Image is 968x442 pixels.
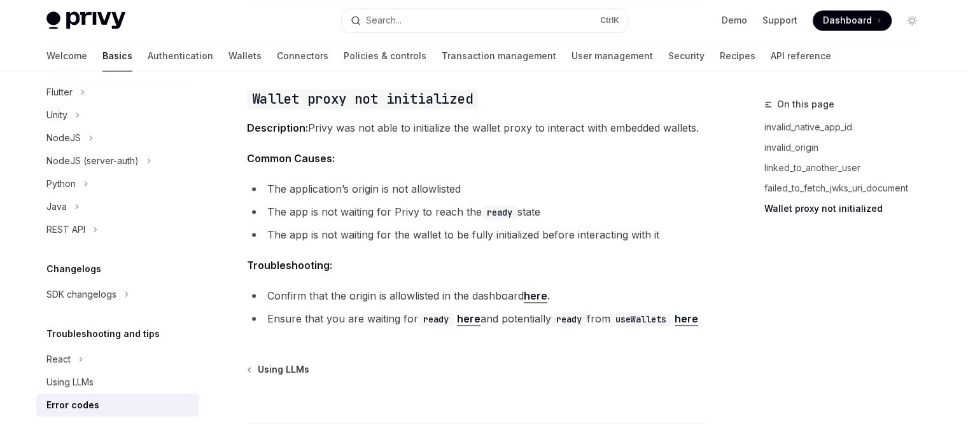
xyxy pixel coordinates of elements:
[46,287,116,302] div: SDK changelogs
[247,180,706,198] li: The application’s origin is not allowlisted
[247,119,706,137] span: Privy was not able to initialize the wallet proxy to interact with embedded wallets.
[46,199,67,214] div: Java
[36,127,199,149] button: NodeJS
[777,97,834,112] span: On this page
[722,14,747,27] a: Demo
[247,287,706,305] li: Confirm that the origin is allowlisted in the dashboard .
[46,130,81,146] div: NodeJS
[46,85,73,100] div: Flutter
[258,363,309,376] span: Using LLMs
[482,205,517,219] code: ready
[148,41,213,71] a: Authentication
[366,13,402,28] div: Search...
[228,41,262,71] a: Wallets
[247,259,332,272] strong: Troubleshooting:
[764,117,932,137] a: invalid_native_app_id
[46,153,139,169] div: NodeJS (server-auth)
[764,137,932,158] a: invalid_origin
[418,312,454,326] code: ready
[46,261,101,277] h5: Changelogs
[247,203,706,221] li: The app is not waiting for Privy to reach the state
[610,312,671,326] code: useWallets
[247,226,706,244] li: The app is not waiting for the wallet to be fully initialized before interacting with it
[247,152,335,165] strong: Common Causes:
[668,41,705,71] a: Security
[46,176,76,191] div: Python
[36,81,199,104] button: Flutter
[764,198,932,219] a: Wallet proxy not initialized
[344,41,426,71] a: Policies & controls
[902,10,922,31] button: Toggle dark mode
[36,283,199,306] button: SDK changelogs
[36,149,199,172] button: NodeJS (server-auth)
[36,348,199,371] button: React
[46,222,85,237] div: REST API
[277,41,328,71] a: Connectors
[36,172,199,195] button: Python
[46,352,71,367] div: React
[572,41,653,71] a: User management
[247,121,308,134] strong: Description:
[675,312,698,326] a: here
[46,107,67,123] div: Unity
[46,11,125,29] img: light logo
[813,10,892,31] a: Dashboard
[720,41,755,71] a: Recipes
[102,41,132,71] a: Basics
[36,371,199,394] a: Using LLMs
[247,310,706,328] li: Ensure that you are waiting for and potentially from
[823,14,872,27] span: Dashboard
[342,9,627,32] button: Search...CtrlK
[46,41,87,71] a: Welcome
[46,397,99,413] div: Error codes
[36,218,199,241] button: REST API
[247,89,478,109] code: Wallet proxy not initialized
[771,41,831,71] a: API reference
[457,312,480,326] a: here
[551,312,587,326] code: ready
[46,375,94,390] div: Using LLMs
[600,15,619,25] span: Ctrl K
[36,394,199,417] a: Error codes
[442,41,556,71] a: Transaction management
[762,14,797,27] a: Support
[36,195,199,218] button: Java
[764,158,932,178] a: linked_to_another_user
[764,178,932,198] a: failed_to_fetch_jwks_uri_document
[46,326,160,342] h5: Troubleshooting and tips
[524,289,547,303] a: here
[248,363,309,376] a: Using LLMs
[36,104,199,127] button: Unity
